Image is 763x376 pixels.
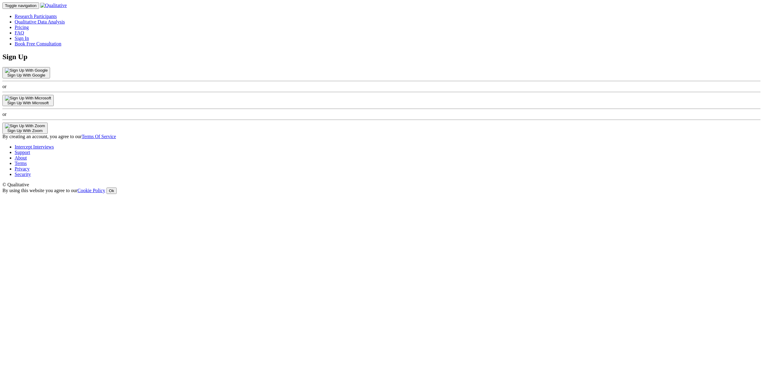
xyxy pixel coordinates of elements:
[15,172,31,177] a: Security
[15,36,29,41] a: Sign In
[15,166,30,171] a: Privacy
[15,14,57,19] a: Research Participants
[2,53,761,61] h2: Sign Up
[15,30,24,35] a: FAQ
[15,19,65,24] a: Qualitative Data Analysis
[2,84,6,89] span: or
[78,188,105,193] a: Cookie Policy
[15,144,54,149] a: Intercept Interviews
[5,101,51,105] div: Sign Up With Microsoft
[5,96,51,101] img: Sign Up With Microsoft
[2,188,761,194] div: By using this website you agree to our
[81,134,116,139] a: Terms Of Service
[15,150,30,155] a: Support
[5,128,45,133] div: Sign Up With Zoom
[5,3,37,8] span: Toggle navigation
[5,73,48,77] div: Sign Up With Google
[107,188,117,194] button: Ok
[5,68,48,73] img: Sign Up With Google
[15,161,27,166] a: Terms
[2,2,39,9] button: Toggle navigation
[2,134,761,139] div: By creating an account, you agree to our
[15,155,27,160] a: About
[15,25,29,30] a: Pricing
[2,123,48,134] button: Sign Up With Zoom
[5,124,45,128] img: Sign Up With Zoom
[15,41,61,46] a: Book Free Consultation
[2,182,761,188] div: © Qualitative
[40,3,67,8] img: Qualitative
[2,95,54,106] button: Sign Up With Microsoft
[2,112,6,117] span: or
[2,67,50,78] button: Sign Up With Google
